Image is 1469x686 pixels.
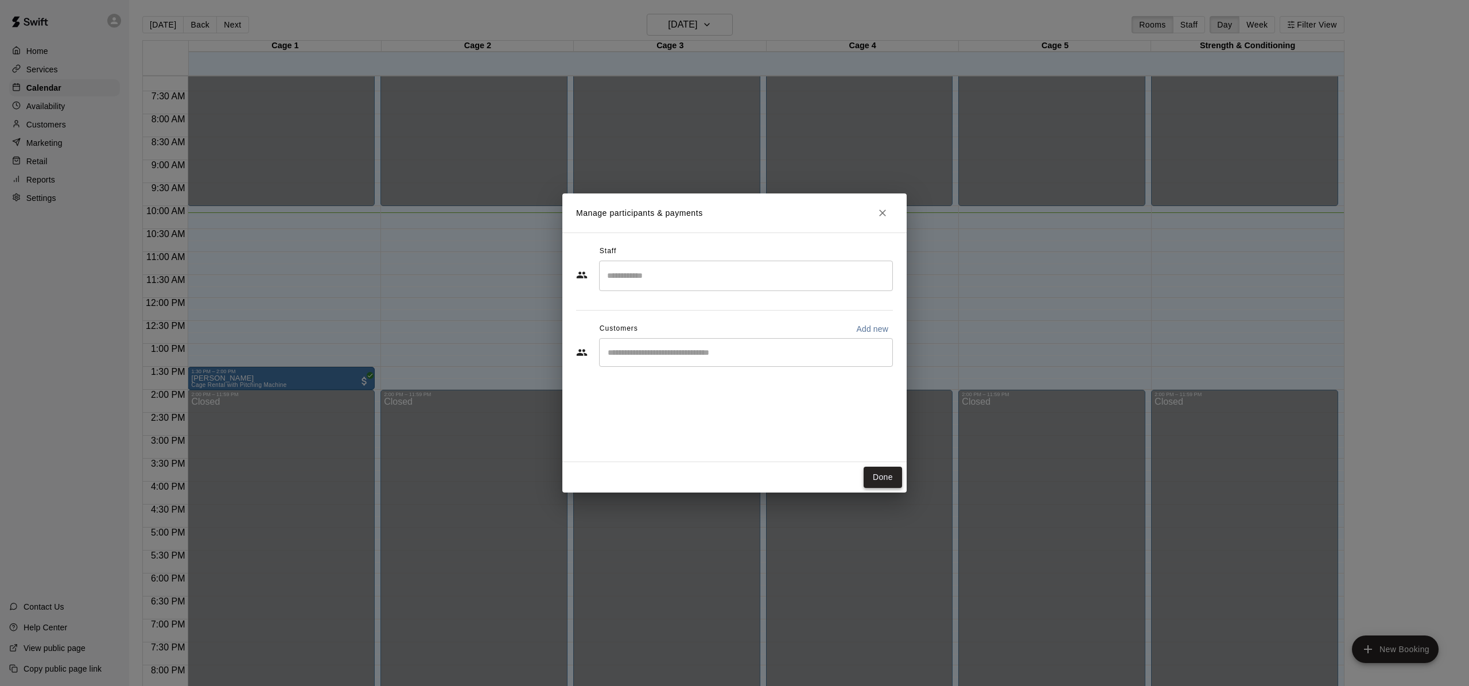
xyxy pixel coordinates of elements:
svg: Customers [576,347,588,358]
button: Add new [852,320,893,338]
svg: Staff [576,269,588,281]
button: Done [864,467,902,488]
span: Staff [600,242,616,261]
p: Manage participants & payments [576,207,703,219]
button: Close [872,203,893,223]
div: Start typing to search customers... [599,338,893,367]
div: Search staff [599,261,893,291]
p: Add new [856,323,888,335]
span: Customers [600,320,638,338]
